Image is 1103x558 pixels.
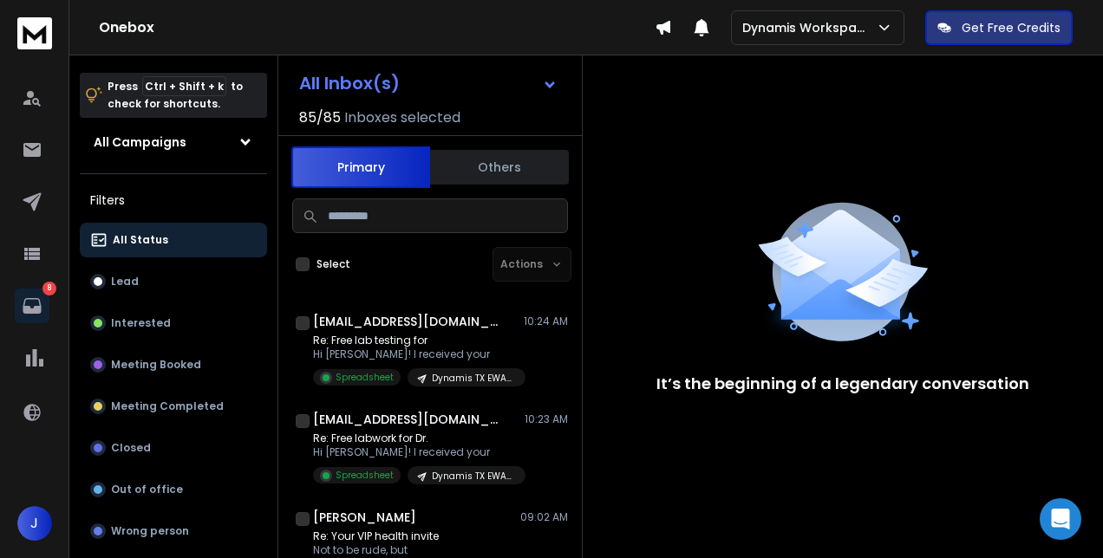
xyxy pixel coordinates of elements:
[313,431,521,445] p: Re: Free labwork for Dr.
[111,316,171,330] p: Interested
[17,506,52,541] button: J
[80,514,267,548] button: Wrong person
[313,411,504,428] h1: [EMAIL_ADDRESS][DOMAIN_NAME]
[313,313,504,330] h1: [EMAIL_ADDRESS][DOMAIN_NAME]
[317,257,350,271] label: Select
[94,133,186,151] h1: All Campaigns
[291,146,430,188] button: Primary
[299,75,400,92] h1: All Inbox(s)
[285,66,571,101] button: All Inbox(s)
[111,358,201,372] p: Meeting Booked
[80,389,267,424] button: Meeting Completed
[432,372,515,385] p: Dynamis TX EWAA Google Only - Newly Warmed
[80,431,267,465] button: Closed
[299,107,341,128] span: 85 / 85
[113,233,168,247] p: All Status
[111,275,139,289] p: Lead
[520,510,568,524] p: 09:02 AM
[525,412,568,426] p: 10:23 AM
[430,148,569,186] button: Others
[742,19,876,36] p: Dynamis Workspace
[313,347,521,361] p: Hi [PERSON_NAME]! I received your
[313,529,489,543] p: Re: Your VIP health invite
[336,469,394,482] p: Spreadsheet
[80,264,267,299] button: Lead
[80,125,267,159] button: All Campaigns
[111,483,183,496] p: Out of office
[313,334,521,347] p: Re: Free lab testing for
[80,188,267,212] h3: Filters
[80,347,267,382] button: Meeting Booked
[42,282,56,295] p: 8
[17,17,52,49] img: logo
[313,509,416,526] h1: [PERSON_NAME]
[111,441,151,455] p: Closed
[111,399,224,413] p: Meeting Completed
[432,470,515,483] p: Dynamis TX EWAA Google Only - Newly Warmed
[962,19,1061,36] p: Get Free Credits
[80,306,267,341] button: Interested
[656,372,1029,396] p: It’s the beginning of a legendary conversation
[524,315,568,328] p: 10:24 AM
[111,524,189,538] p: Wrong person
[313,445,521,459] p: Hi [PERSON_NAME]! I received your
[142,76,226,96] span: Ctrl + Shift + k
[336,371,394,384] p: Spreadsheet
[344,107,460,128] h3: Inboxes selected
[925,10,1073,45] button: Get Free Credits
[15,289,49,323] a: 8
[1040,498,1081,540] div: Open Intercom Messenger
[99,17,655,38] h1: Onebox
[80,472,267,507] button: Out of office
[313,543,489,557] p: Not to be rude, but
[80,223,267,257] button: All Status
[108,78,243,113] p: Press to check for shortcuts.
